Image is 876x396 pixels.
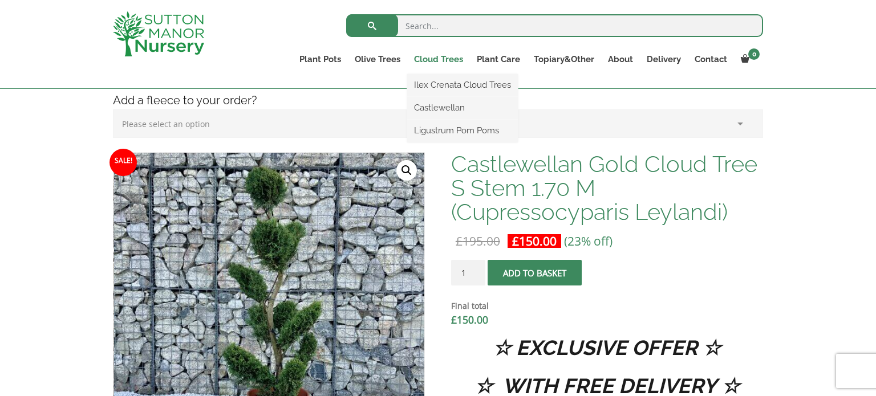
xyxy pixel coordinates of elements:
[451,299,763,313] dt: Final total
[601,51,640,67] a: About
[493,336,721,360] strong: ☆ EXCLUSIVE OFFER ☆
[470,51,527,67] a: Plant Care
[451,313,457,326] span: £
[451,313,488,326] bdi: 150.00
[451,260,485,285] input: Product quantity
[512,233,519,249] span: £
[396,160,417,181] a: View full-screen image gallery
[527,51,601,67] a: Topiary&Other
[407,99,518,116] a: Castlewellan
[748,48,760,60] span: 0
[451,152,763,224] h1: Castlewellan Gold Cloud Tree S Stem 1.70 M (Cupressocyparis Leylandi)
[456,233,463,249] span: £
[348,51,407,67] a: Olive Trees
[734,51,763,67] a: 0
[512,233,557,249] bdi: 150.00
[688,51,734,67] a: Contact
[346,14,763,37] input: Search...
[564,233,613,249] span: (23% off)
[456,233,500,249] bdi: 195.00
[104,92,772,109] h4: Add a fleece to your order?
[407,51,470,67] a: Cloud Trees
[407,76,518,93] a: Ilex Crenata Cloud Trees
[113,11,204,56] img: logo
[109,149,137,176] span: Sale!
[640,51,688,67] a: Delivery
[488,260,582,285] button: Add to basket
[407,122,518,139] a: Ligustrum Pom Poms
[293,51,348,67] a: Plant Pots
